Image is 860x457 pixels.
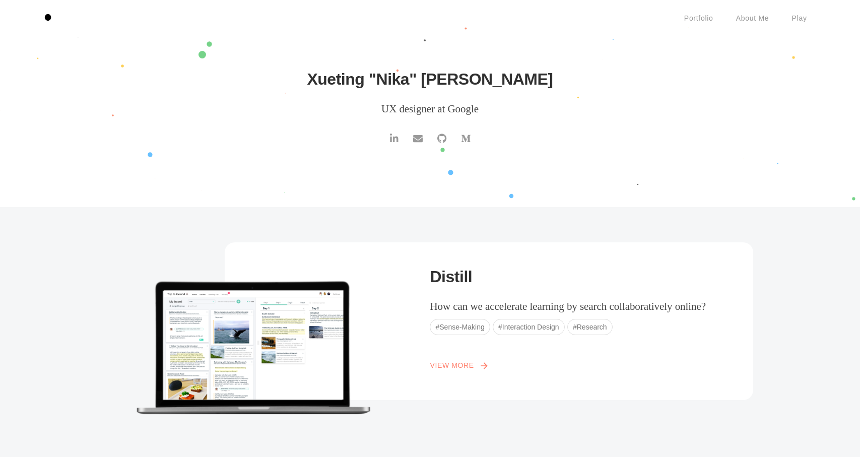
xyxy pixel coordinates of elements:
span: #Research [567,319,613,335]
a: Play [792,14,807,22]
p: UX designer at Google [137,101,724,116]
span: #Sense-Making [430,319,490,335]
img: collaborative search [137,252,371,442]
a: View Morearrow_forward [430,360,489,371]
a: About Me [736,14,769,22]
a: Portfolio [684,14,713,22]
h2: Distill [430,268,723,286]
i: arrow_forward [479,361,489,371]
p: How can we accelerate learning by search collaboratively online? [430,299,723,314]
span: #Interaction Design [493,319,565,335]
h2: Xueting "Nika" [PERSON_NAME] [243,70,616,89]
img: Logo [42,12,53,23]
